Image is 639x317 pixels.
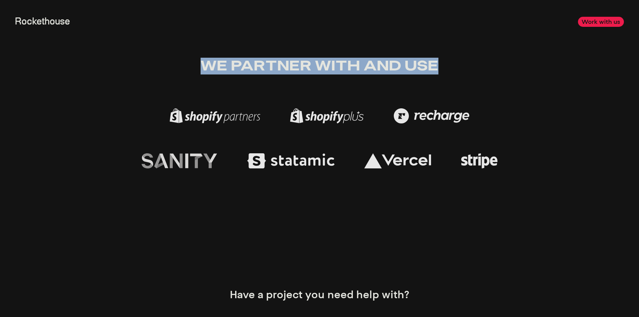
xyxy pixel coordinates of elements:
img: Shopify Plus [290,108,364,123]
p: Have a project you need help with? [51,286,588,302]
img: Sanity CMS [142,153,217,168]
img: Shopify Partner [170,108,260,123]
img: Recharge Partner [394,108,469,123]
a: Work with us [578,17,624,27]
img: Statamic Partner [247,153,334,168]
img: Vercel [364,153,431,168]
span: We partner with and use [201,58,438,74]
a: Rockethouse [15,17,70,27]
img: Stripe [461,153,497,168]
